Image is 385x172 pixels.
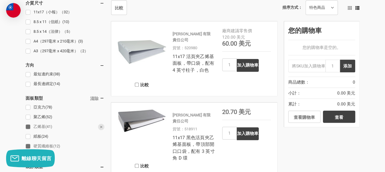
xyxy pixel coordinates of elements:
[45,115,52,119] font: (52)
[45,105,52,109] font: (78)
[353,80,355,84] font: 0
[115,5,123,10] font: 比較
[33,29,62,34] font: 8.5 x 14（法律）
[288,27,322,34] font: 您的購物車
[140,82,149,87] font: 比較
[173,135,215,161] a: 11x17 黑色活頁夾乙烯基面板，帶頂部開口口袋，配有 3 英寸角 D 環
[173,46,197,50] font: 貨號：520980
[222,35,245,40] font: 120.00 美元
[237,59,259,72] input: 加入購物車
[117,28,166,76] img: 11x17 活頁夾乙烯基面板，帶口袋，配有 4 英寸柱子，白色
[222,108,251,115] font: 20.70 美元
[111,0,127,15] a: 比較
[26,63,34,67] font: 方向
[337,101,355,106] font: 0.00 美元
[282,5,302,10] font: 排序方式：
[173,32,211,42] font: [PERSON_NAME] 有限責任公司
[343,64,352,68] font: 添加
[117,109,166,132] img: 11x17 黑色活頁夾乙烯基面板，帶頂部開口口袋，配有 3 英寸角 D 環
[33,39,78,43] font: A4（297毫米 x 210毫米）
[60,10,72,14] font: （32）
[135,164,139,168] input: 比較
[337,91,355,95] font: 0.00 美元
[340,60,355,72] button: 添加
[237,127,259,140] input: 加入購物車
[323,111,355,123] a: 查看
[62,29,72,34] font: （5）
[173,127,197,131] font: 貨號：518911
[288,111,320,123] a: 查看購物車
[117,109,166,157] a: 11x17 黑色活頁夾乙烯基面板，帶頂部開口口袋，配有 3 英寸角 D 環
[45,124,52,129] font: (41)
[6,149,55,167] button: 離線聊天留言
[140,163,149,168] font: 比較
[135,83,139,87] input: 比較
[26,1,43,5] font: 介質尺寸
[33,105,45,109] font: 亞克力
[222,28,252,33] font: 廠商建議零售價
[173,54,214,73] a: 11x17 活頁夾乙烯基面板，帶口袋，配有 4 英寸柱子，白色
[335,115,343,119] font: 查看
[53,144,60,148] font: (12)
[33,115,45,119] font: 聚乙烯
[33,49,78,53] font: A3（297毫米 x 420毫米）
[53,81,60,86] font: (14)
[33,72,53,76] font: 最短邊約束
[294,115,315,119] font: 查看購物車
[22,155,52,162] font: 離線聊天留言
[288,60,325,72] input: 將SKU加入購物車
[26,96,43,101] font: 面板類型
[62,19,69,24] font: (10)
[33,10,60,14] font: 11x17（小報）
[33,134,41,139] font: 紙板
[288,80,310,84] font: 商品總數：
[222,40,251,47] font: 60.00 美元
[53,72,60,76] font: (38)
[303,45,341,50] font: 您的購物車是空的。
[288,101,301,106] font: 累計：
[41,134,48,139] font: (24)
[78,49,88,53] font: （2）
[33,144,53,148] font: 硬質纖維板
[33,81,53,86] font: 最長邊綁定
[33,124,45,129] font: 乙烯基
[90,96,99,101] font: 清除
[78,39,83,43] font: (3)
[173,113,211,123] font: [PERSON_NAME] 有限責任公司
[288,91,301,95] font: 小計：
[6,3,21,18] img: 台灣關稅和稅務資訊
[33,19,62,24] font: 8.5 x 11（信紙）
